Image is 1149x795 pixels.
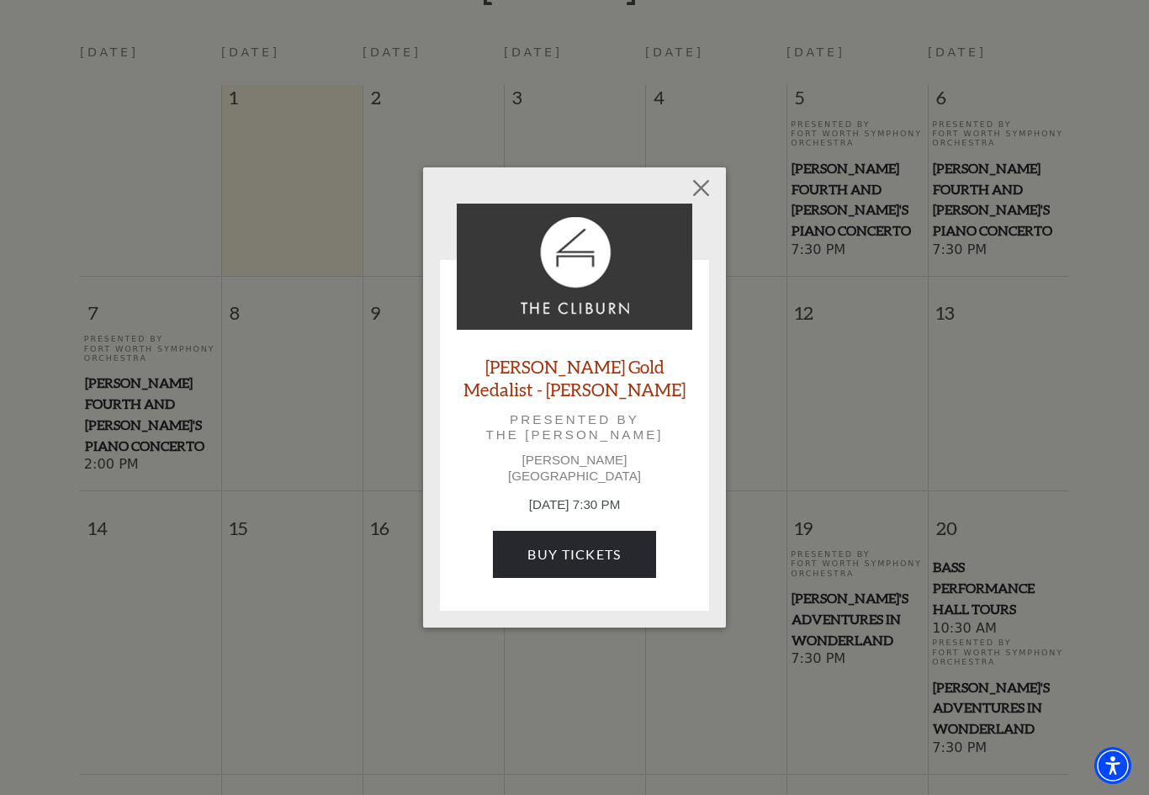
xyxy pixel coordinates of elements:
[480,412,669,443] p: Presented by The [PERSON_NAME]
[493,531,655,578] a: Buy Tickets
[457,496,692,515] p: [DATE] 7:30 PM
[686,172,717,204] button: Close
[457,355,692,400] a: [PERSON_NAME] Gold Medalist - [PERSON_NAME]
[457,204,692,330] img: Cliburn Gold Medalist - Aristo Sham
[1094,747,1131,784] div: Accessibility Menu
[457,453,692,483] p: [PERSON_NAME][GEOGRAPHIC_DATA]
